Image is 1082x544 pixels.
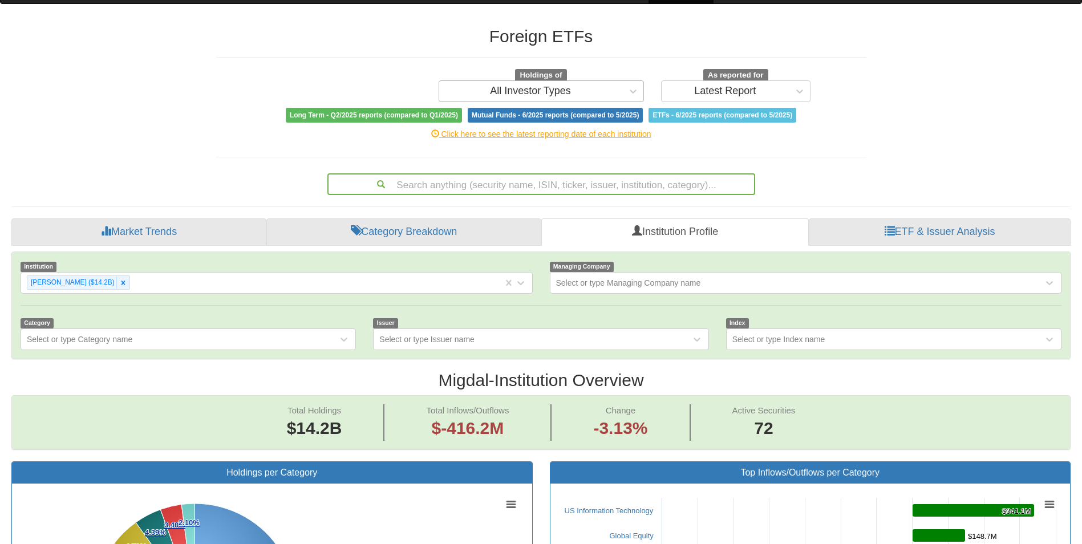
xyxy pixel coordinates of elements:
[21,468,524,478] h3: Holdings per Category
[703,69,768,82] span: As reported for
[809,218,1071,246] a: ETF & Issuer Analysis
[329,174,754,194] div: Search anything (security name, ISIN, ticker, issuer, institution, category)...
[145,528,166,537] tspan: 4.39%
[732,416,796,441] span: 72
[694,86,756,97] div: Latest Report
[208,128,875,140] div: Click here to see the latest reporting date of each institution
[515,69,566,82] span: Holdings of
[286,108,462,123] span: Long Term - Q2/2025 reports (compared to Q1/2025)
[379,334,475,345] div: Select or type Issuer name
[968,532,997,541] tspan: $148.7M
[732,405,796,415] span: Active Securities
[21,318,54,328] span: Category
[606,405,636,415] span: Change
[373,318,398,328] span: Issuer
[556,277,701,289] div: Select or type Managing Company name
[732,334,825,345] div: Select or type Index name
[11,218,266,246] a: Market Trends
[490,86,571,97] div: All Investor Types
[726,318,749,328] span: Index
[27,276,116,289] div: [PERSON_NAME] ($14.2B)
[559,468,1062,478] h3: Top Inflows/Outflows per Category
[649,108,796,123] span: ETFs - 6/2025 reports (compared to 5/2025)
[164,521,185,529] tspan: 3.40%
[27,334,132,345] div: Select or type Category name
[11,371,1071,389] h2: Migdal - Institution Overview
[216,27,866,46] h2: Foreign ETFs
[541,218,809,246] a: Institution Profile
[426,405,509,415] span: Total Inflows/Outflows
[550,262,614,271] span: Managing Company
[287,405,341,415] span: Total Holdings
[610,531,654,540] a: Global Equity
[179,518,200,527] tspan: 2.10%
[287,419,342,437] span: $14.2B
[21,262,56,271] span: Institution
[1002,507,1031,515] tspan: $341.1M
[565,506,654,515] a: US Information Technology
[468,108,643,123] span: Mutual Funds - 6/2025 reports (compared to 5/2025)
[266,218,541,246] a: Category Breakdown
[593,416,647,441] span: -3.13%
[432,419,504,437] span: $-416.2M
